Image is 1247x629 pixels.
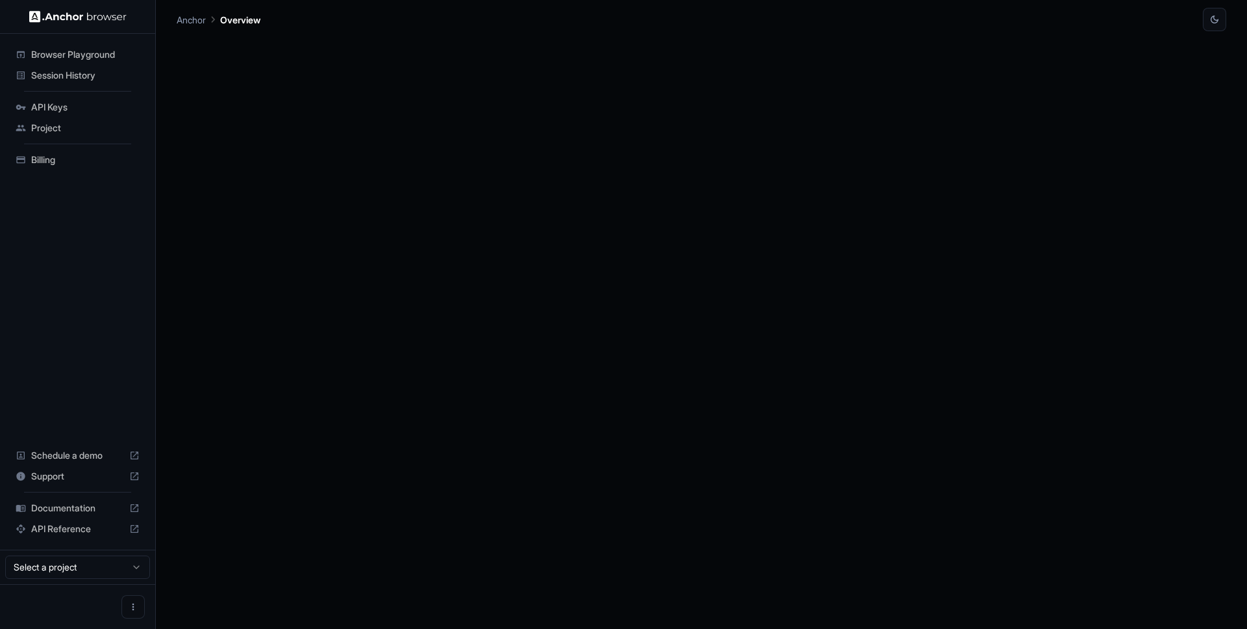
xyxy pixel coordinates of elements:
div: Billing [10,149,145,170]
div: Schedule a demo [10,445,145,466]
span: API Reference [31,522,124,535]
span: Billing [31,153,140,166]
button: Open menu [121,595,145,619]
div: Session History [10,65,145,86]
div: Support [10,466,145,487]
p: Overview [220,13,260,27]
p: Anchor [177,13,206,27]
span: Documentation [31,502,124,515]
span: Schedule a demo [31,449,124,462]
span: Session History [31,69,140,82]
span: Support [31,470,124,483]
span: Browser Playground [31,48,140,61]
span: API Keys [31,101,140,114]
div: Project [10,118,145,138]
div: API Reference [10,519,145,539]
span: Project [31,122,140,135]
div: Documentation [10,498,145,519]
div: API Keys [10,97,145,118]
img: Anchor Logo [29,10,127,23]
div: Browser Playground [10,44,145,65]
nav: breadcrumb [177,12,260,27]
